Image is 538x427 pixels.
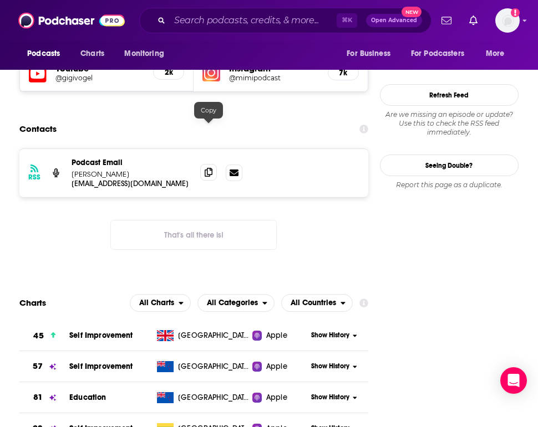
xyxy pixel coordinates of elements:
[229,74,309,82] h5: @mimipodcast
[380,155,519,176] a: Seeing Double?
[197,294,275,312] h2: Categories
[178,330,250,341] span: United Kingdom
[19,43,74,64] button: open menu
[69,393,106,402] a: Education
[110,220,277,250] button: Nothing here.
[371,18,417,23] span: Open Advanced
[380,110,519,137] div: Are we missing an episode or update? Use this to check the RSS feed immediately.
[308,331,361,340] button: Show History
[311,362,349,371] span: Show History
[33,360,43,373] h3: 57
[153,361,252,372] a: [GEOGRAPHIC_DATA]
[207,299,258,307] span: All Categories
[72,169,191,179] p: [PERSON_NAME]
[404,43,480,64] button: open menu
[402,7,422,17] span: New
[281,294,353,312] button: open menu
[19,321,69,351] a: 45
[252,330,308,341] a: Apple
[478,43,519,64] button: open menu
[55,74,135,82] h5: @gigivogel
[72,179,191,188] p: [EMAIL_ADDRESS][DOMAIN_NAME]
[495,8,520,33] span: Logged in as alignPR
[511,8,520,17] svg: Add a profile image
[116,43,178,64] button: open menu
[130,294,191,312] button: open menu
[178,361,250,372] span: New Zealand
[339,43,404,64] button: open menu
[229,74,318,82] a: @mimipodcast
[19,382,69,413] a: 81
[252,361,308,372] a: Apple
[366,14,422,27] button: Open AdvancedNew
[252,392,308,403] a: Apple
[19,297,46,308] h2: Charts
[69,362,133,371] a: Self Improvement
[308,393,361,402] button: Show History
[486,46,505,61] span: More
[19,119,57,140] h2: Contacts
[73,43,111,64] a: Charts
[72,158,191,167] p: Podcast Email
[202,64,220,81] img: iconImage
[18,10,125,31] img: Podchaser - Follow, Share and Rate Podcasts
[337,13,357,28] span: ⌘ K
[28,173,40,182] h3: RSS
[33,391,43,404] h3: 81
[380,181,519,189] div: Report this page as a duplicate.
[178,392,250,403] span: New Zealand
[311,393,349,402] span: Show History
[266,330,287,341] span: Apple
[27,46,60,61] span: Podcasts
[347,46,390,61] span: For Business
[80,46,104,61] span: Charts
[281,294,353,312] h2: Countries
[153,330,252,341] a: [GEOGRAPHIC_DATA]
[163,68,175,77] h5: 2k
[337,68,349,78] h5: 7k
[500,367,527,394] div: Open Intercom Messenger
[291,299,336,307] span: All Countries
[170,12,337,29] input: Search podcasts, credits, & more...
[311,331,349,340] span: Show History
[124,46,164,61] span: Monitoring
[308,362,361,371] button: Show History
[465,11,482,30] a: Show notifications dropdown
[380,84,519,106] button: Refresh Feed
[139,8,432,33] div: Search podcasts, credits, & more...
[495,8,520,33] button: Show profile menu
[411,46,464,61] span: For Podcasters
[194,102,223,119] div: Copy
[130,294,191,312] h2: Platforms
[139,299,174,307] span: All Charts
[69,331,133,340] a: Self Improvement
[266,392,287,403] span: Apple
[495,8,520,33] img: User Profile
[197,294,275,312] button: open menu
[266,361,287,372] span: Apple
[437,11,456,30] a: Show notifications dropdown
[55,74,144,82] a: @gigivogel
[153,392,252,403] a: [GEOGRAPHIC_DATA]
[33,330,43,342] h3: 45
[19,351,69,382] a: 57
